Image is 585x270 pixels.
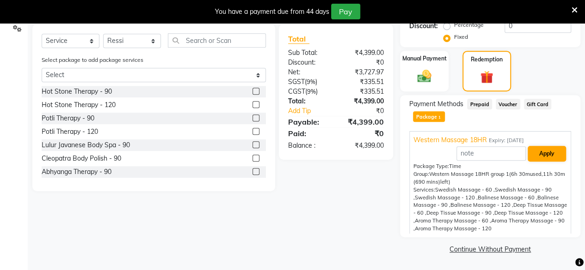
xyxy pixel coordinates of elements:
[415,194,478,201] span: Swedish Massage - 120 ,
[415,217,491,224] span: Aroma Therapy Massage - 60 ,
[281,67,336,77] div: Net:
[336,96,391,106] div: ₹4,399.00
[281,128,336,139] div: Paid:
[281,96,336,106] div: Total:
[42,100,116,110] div: Hot Stone Therapy - 120
[450,202,513,208] span: Balinese Massage - 120 ,
[336,128,391,139] div: ₹0
[168,33,266,48] input: Search or Scan
[336,67,391,77] div: ₹3,727.97
[215,7,329,17] div: You have a payment due from 44 days
[413,111,445,122] span: Package
[331,4,360,19] button: Pay
[336,141,391,150] div: ₹4,399.00
[281,77,336,87] div: ( )
[413,135,487,145] span: Western Massage 18HR
[454,21,484,29] label: Percentage
[415,225,492,232] span: Aroma Therapy Massage - 120
[336,77,391,87] div: ₹335.51
[281,106,345,116] a: Add Tip
[478,194,537,201] span: Balinese Massage - 60 ,
[345,106,391,116] div: ₹0
[413,233,448,240] span: Current Value:
[449,163,461,169] span: Time
[467,99,492,109] span: Prepaid
[409,21,438,31] div: Discount:
[336,116,391,127] div: ₹4,399.00
[426,210,494,216] span: Deep Tissue Massage - 90 ,
[454,33,468,41] label: Fixed
[336,58,391,67] div: ₹0
[281,116,336,127] div: Payable:
[42,56,143,64] label: Select package to add package services
[281,58,336,67] div: Discount:
[307,88,316,95] span: 9%
[448,233,476,240] span: ₹19,166.67
[42,167,111,177] div: Abhyanga Therapy - 90
[435,186,495,193] span: Swedish Massage - 60 ,
[413,186,435,193] span: Services:
[509,171,530,177] span: (6h 30m
[307,78,315,85] span: 9%
[288,87,305,96] span: CGST
[413,217,565,232] span: Aroma Therapy Massage - 90 ,
[281,48,336,58] div: Sub Total:
[402,245,579,254] a: Continue Without Payment
[413,171,429,177] span: Group:
[42,140,130,150] div: Lulur Javanese Body Spa - 90
[456,146,526,161] input: note
[437,115,442,120] span: 1
[42,154,121,163] div: Cleopatra Body Polish - 90
[42,127,98,137] div: Potli Therapy - 120
[413,194,559,209] span: Balinese Massage - 90 ,
[413,186,552,201] span: Swedish Massage - 90 ,
[496,99,520,109] span: Voucher
[336,48,391,58] div: ₹4,399.00
[288,78,305,86] span: SGST
[524,99,552,109] span: Gift Card
[402,54,447,63] label: Manual Payment
[429,171,509,177] span: Western Massage 18HR group 1
[413,163,449,169] span: Package Type:
[413,68,436,84] img: _cash.svg
[281,141,336,150] div: Balance :
[409,99,463,109] span: Payment Methods
[413,171,565,185] span: used, left)
[471,55,503,64] label: Redemption
[336,87,391,96] div: ₹335.51
[42,87,112,96] div: Hot Stone Therapy - 90
[489,137,524,144] span: Expiry: [DATE]
[281,87,336,96] div: ( )
[528,146,566,162] button: Apply
[42,114,94,123] div: Potli Therapy - 90
[476,69,498,85] img: _gift.svg
[288,34,309,44] span: Total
